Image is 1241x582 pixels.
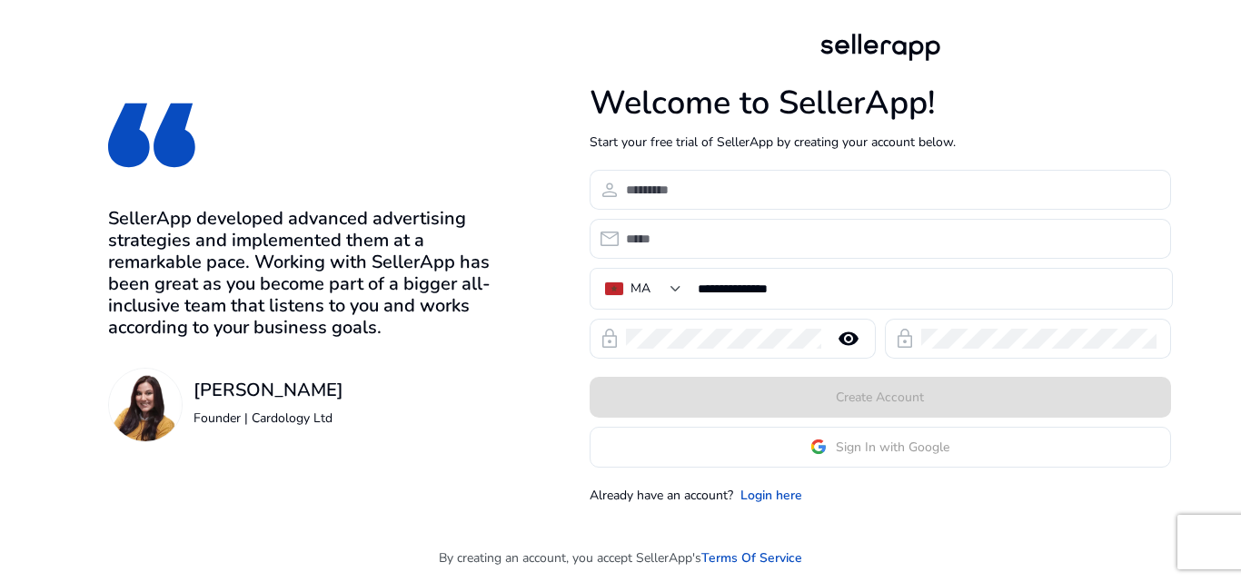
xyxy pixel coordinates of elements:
[740,486,802,505] a: Login here
[194,380,343,401] h3: [PERSON_NAME]
[590,133,1171,152] p: Start your free trial of SellerApp by creating your account below.
[701,548,802,567] a: Terms Of Service
[194,409,343,428] p: Founder | Cardology Ltd
[590,84,1171,123] h1: Welcome to SellerApp!
[827,328,870,350] mat-icon: remove_red_eye
[630,279,650,299] div: MA
[894,328,916,350] span: lock
[108,208,496,339] h3: SellerApp developed advanced advertising strategies and implemented them at a remarkable pace. Wo...
[599,228,620,250] span: email
[599,328,620,350] span: lock
[590,486,733,505] p: Already have an account?
[599,179,620,201] span: person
